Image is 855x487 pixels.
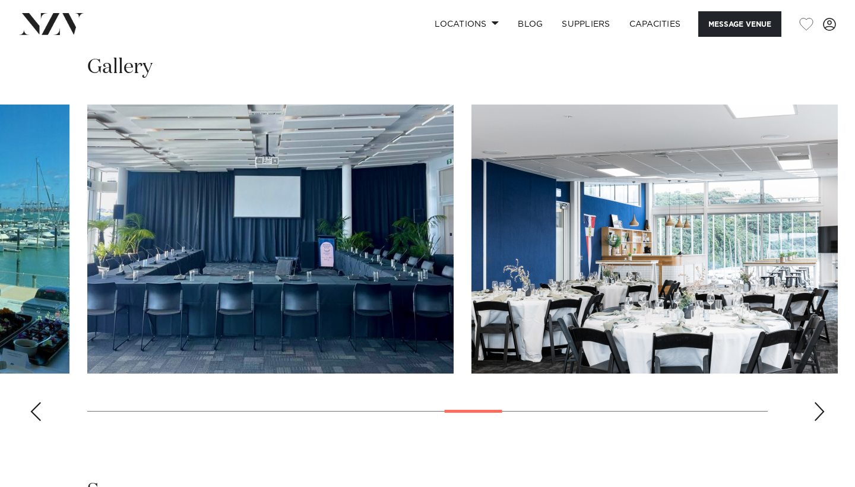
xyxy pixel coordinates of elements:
h2: Gallery [87,54,153,81]
a: Locations [425,11,508,37]
a: BLOG [508,11,552,37]
swiper-slide: 12 / 21 [87,105,454,374]
a: Capacities [620,11,691,37]
a: SUPPLIERS [552,11,619,37]
swiper-slide: 13 / 21 [471,105,838,374]
img: nzv-logo.png [19,13,84,34]
button: Message Venue [698,11,781,37]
